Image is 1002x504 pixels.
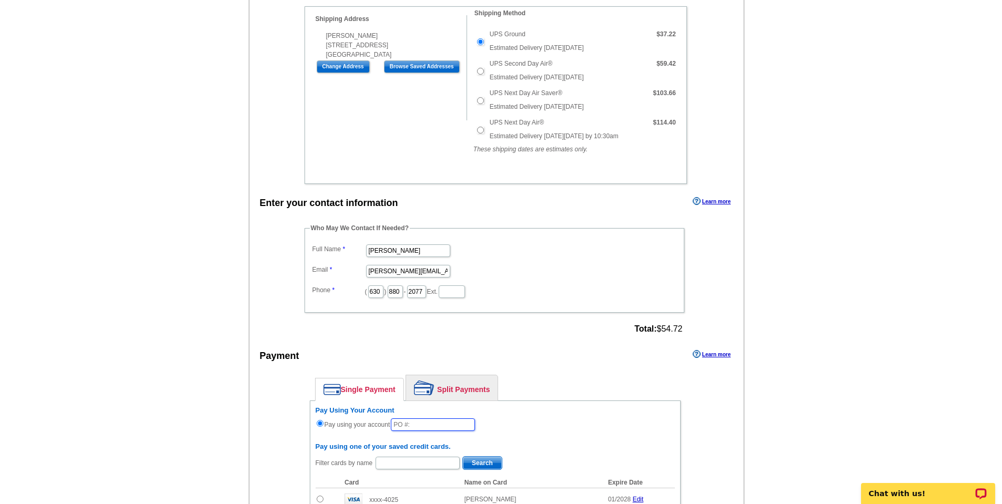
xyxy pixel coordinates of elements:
[316,406,675,432] div: Pay using your account
[608,496,631,503] span: 01/2028
[854,471,1002,504] iframe: LiveChat chat widget
[260,196,398,210] div: Enter your contact information
[490,118,544,127] label: UPS Next Day Air®
[633,496,644,503] a: Edit
[459,477,603,488] th: Name on Card
[490,44,584,52] span: Estimated Delivery [DATE][DATE]
[316,15,467,23] h4: Shipping Address
[634,324,682,334] span: $54.72
[462,456,502,470] button: Search
[473,8,527,18] legend: Shipping Method
[317,60,370,73] input: Change Address
[312,244,365,254] label: Full Name
[653,119,675,126] strong: $114.40
[323,384,341,395] img: single-payment.png
[490,74,584,81] span: Estimated Delivery [DATE][DATE]
[693,197,731,205] a: Learn more
[310,283,679,299] dd: ( ) - Ext.
[490,132,619,140] span: Estimated Delivery [DATE][DATE] by 10:30am
[310,223,410,233] legend: Who May We Contact If Needed?
[414,380,434,395] img: split-payment.png
[406,375,498,400] a: Split Payments
[260,349,299,363] div: Payment
[490,59,553,68] label: UPS Second Day Air®
[312,265,365,274] label: Email
[339,477,459,488] th: Card
[391,418,475,431] input: PO #:
[656,60,676,67] strong: $59.42
[316,378,403,400] a: Single Payment
[316,31,467,59] div: [PERSON_NAME] [STREET_ADDRESS] [GEOGRAPHIC_DATA]
[312,285,365,295] label: Phone
[603,477,675,488] th: Expire Date
[316,443,675,451] h6: Pay using one of your saved credit cards.
[384,60,460,73] input: Browse Saved Addresses
[463,457,502,469] span: Search
[464,496,517,503] span: [PERSON_NAME]
[634,324,656,333] strong: Total:
[316,458,373,468] label: Filter cards by name
[653,89,675,97] strong: $103.66
[369,496,398,503] span: xxxx-4025
[693,350,731,358] a: Learn more
[316,406,675,415] h6: Pay Using Your Account
[490,88,562,98] label: UPS Next Day Air Saver®
[656,30,676,38] strong: $37.22
[490,29,525,39] label: UPS Ground
[490,103,584,110] span: Estimated Delivery [DATE][DATE]
[473,146,588,153] em: These shipping dates are estimates only.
